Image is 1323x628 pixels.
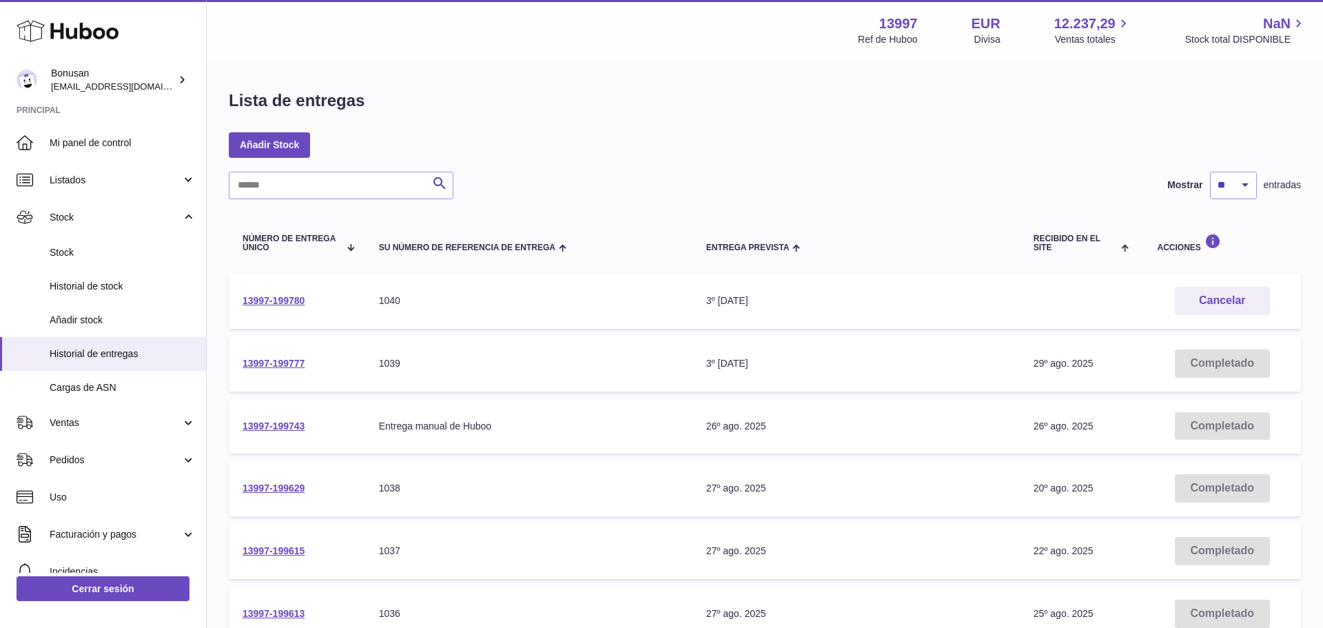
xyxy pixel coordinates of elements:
h1: Lista de entregas [229,90,365,112]
div: Bonusan [51,67,175,93]
span: 20º ago. 2025 [1034,483,1094,494]
span: Añadir stock [50,314,196,327]
span: Historial de entregas [50,347,196,361]
div: Divisa [974,33,1001,46]
div: 1040 [379,294,679,307]
span: Historial de stock [50,280,196,293]
a: 13997-199629 [243,483,305,494]
span: 29º ago. 2025 [1034,358,1094,369]
span: 22º ago. 2025 [1034,545,1094,556]
strong: EUR [971,14,1000,33]
span: Stock [50,246,196,259]
span: 12.237,29 [1054,14,1116,33]
div: Entrega manual de Huboo [379,420,679,433]
button: Cancelar [1175,287,1270,315]
span: Número de entrega único [243,234,339,252]
a: 13997-199613 [243,608,305,619]
span: [EMAIL_ADDRESS][DOMAIN_NAME] [51,81,203,92]
span: Mi panel de control [50,136,196,150]
div: Acciones [1157,234,1287,252]
span: Ventas totales [1055,33,1131,46]
span: NaN [1263,14,1291,33]
div: 27º ago. 2025 [706,482,1006,495]
span: Facturación y pagos [50,528,181,541]
a: 13997-199743 [243,421,305,432]
span: Stock total DISPONIBLE [1185,33,1306,46]
div: 1039 [379,357,679,370]
span: Incidencias [50,565,196,578]
span: Listados [50,174,181,187]
a: 13997-199777 [243,358,305,369]
div: 1037 [379,545,679,558]
a: 13997-199615 [243,545,305,556]
div: Ref de Huboo [858,33,917,46]
span: Entrega prevista [706,243,790,252]
div: 3º [DATE] [706,357,1006,370]
a: 13997-199780 [243,295,305,306]
a: 12.237,29 Ventas totales [1054,14,1131,46]
strong: 13997 [879,14,918,33]
span: entradas [1264,179,1301,192]
span: Stock [50,211,181,224]
div: 27º ago. 2025 [706,607,1006,620]
div: 27º ago. 2025 [706,545,1006,558]
div: 3º [DATE] [706,294,1006,307]
span: 25º ago. 2025 [1034,608,1094,619]
span: Pedidos [50,454,181,467]
span: 26º ago. 2025 [1034,421,1094,432]
span: Su número de referencia de entrega [379,243,555,252]
span: Recibido en el site [1034,234,1118,252]
div: 26º ago. 2025 [706,420,1006,433]
a: Añadir Stock [229,132,310,157]
a: Cerrar sesión [17,576,189,601]
div: 1038 [379,482,679,495]
span: Uso [50,491,196,504]
img: info@bonusan.es [17,70,37,90]
a: NaN Stock total DISPONIBLE [1185,14,1306,46]
div: 1036 [379,607,679,620]
label: Mostrar [1167,179,1202,192]
span: Cargas de ASN [50,381,196,394]
span: Ventas [50,416,181,429]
